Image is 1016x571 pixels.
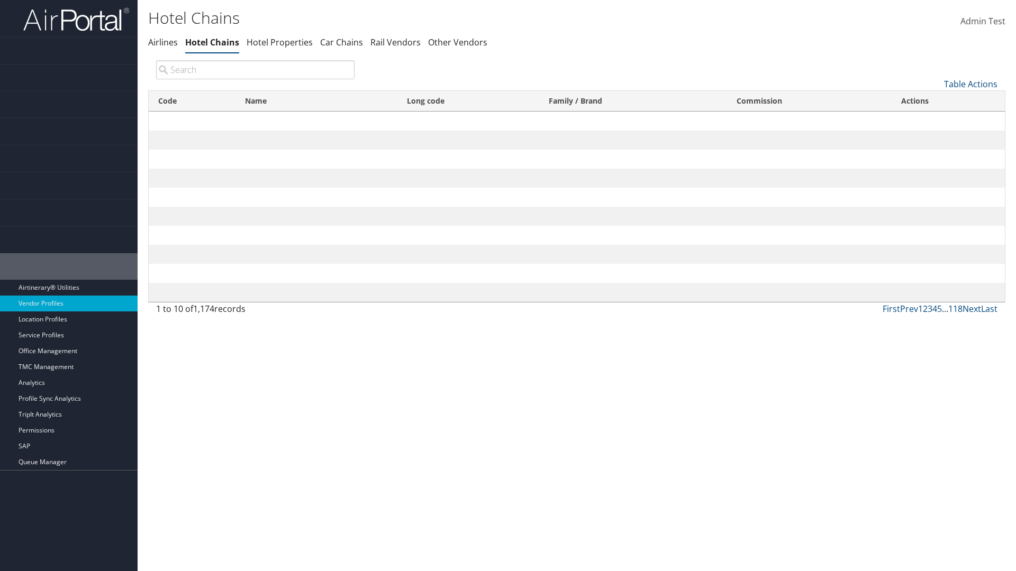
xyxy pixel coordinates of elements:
[897,173,911,183] a: Edit
[897,135,911,145] a: Edit
[932,303,937,315] a: 4
[235,283,397,302] td: ABBA HOTELES
[928,303,932,315] a: 3
[24,91,65,118] span: Book Travel
[149,264,235,283] td: ?V
[897,268,911,278] a: Edit
[247,36,313,48] a: Hotel Properties
[24,145,87,172] span: Risk Management
[923,303,928,315] a: 2
[883,303,900,315] a: First
[963,303,981,315] a: Next
[156,60,355,79] input: Search
[727,91,892,112] th: Commission: activate to sort column ascending
[981,303,997,315] a: Last
[944,78,997,90] a: Table Actions
[148,7,720,29] h1: Hotel Chains
[942,303,948,315] span: …
[900,303,918,315] a: Prev
[918,303,923,315] a: 1
[156,302,355,320] div: 1 to 10 of records
[892,91,1005,112] th: Actions
[149,188,235,207] td: TC
[24,65,42,91] span: Trips
[727,226,892,245] td: 10%
[727,283,892,302] td: 0%
[24,226,79,253] span: Employee Tools
[193,303,214,315] span: 1,174
[937,303,942,315] a: 5
[149,112,235,131] td: 01
[370,36,421,48] a: Rail Vendors
[897,116,911,126] a: Edit
[897,287,911,297] a: Edit
[897,249,911,259] a: Edit
[24,118,79,145] span: Travel Approval
[149,169,235,188] td: Â‡
[149,131,235,150] td: TD
[727,188,892,207] td: 0%
[727,207,892,226] td: 0%
[727,245,892,264] td: 10%
[727,264,892,283] td: 10%
[897,211,911,221] a: Edit
[397,91,539,112] th: Long code: activate to sort column ascending
[149,207,235,226] td: AU
[897,230,911,240] a: Edit
[897,154,911,164] a: Edit
[185,36,239,48] a: Hotel Chains
[24,172,59,199] span: Reporting
[23,7,129,32] img: airportal-logo.png
[149,91,235,112] th: Code: activate to sort column ascending
[948,303,963,315] a: 118
[24,38,67,64] span: Dashboards
[960,5,1005,38] a: Admin Test
[897,192,911,202] a: Edit
[149,245,235,264] td: XT
[149,150,235,169] td: ?C
[24,199,83,226] span: Company Admin
[727,150,892,169] td: 0%
[727,169,892,188] td: 10%
[428,36,487,48] a: Other Vendors
[149,283,235,302] td: AB
[960,15,1005,27] span: Admin Test
[320,36,363,48] a: Car Chains
[727,131,892,150] td: 10%
[24,253,86,280] span: AirPortal® Admin
[148,36,178,48] a: Airlines
[539,91,727,112] th: Family / Brand: activate to sort column ascending
[235,91,397,112] th: Name: activate to sort column descending
[727,112,892,131] td: 10%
